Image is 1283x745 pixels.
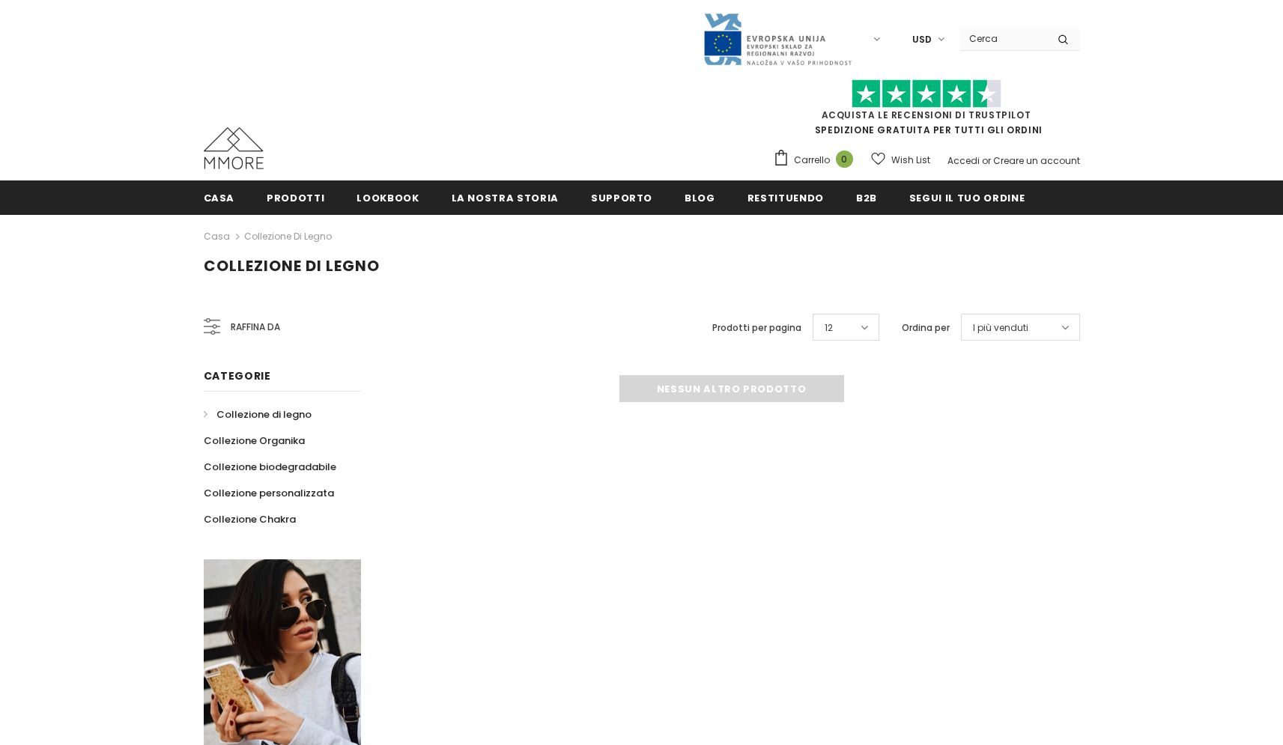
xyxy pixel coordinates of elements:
span: or [982,154,991,167]
span: Raffina da [231,319,280,335]
a: Restituendo [747,180,824,214]
a: Casa [204,228,230,246]
span: Wish List [891,153,930,168]
a: Collezione personalizzata [204,480,334,506]
label: Ordina per [902,320,950,335]
a: Javni Razpis [703,32,852,45]
span: 0 [836,150,853,168]
a: Lookbook [357,180,419,214]
span: Casa [204,191,235,205]
span: Collezione di legno [204,255,380,276]
a: Creare un account [993,154,1080,167]
span: SPEDIZIONE GRATUITA PER TUTTI GLI ORDINI [773,86,1080,136]
a: Wish List [871,147,930,173]
a: Acquista le recensioni di TrustPilot [822,109,1031,121]
a: Collezione Chakra [204,506,296,532]
img: Casi MMORE [204,127,264,169]
a: Collezione di legno [204,401,312,428]
span: Collezione biodegradabile [204,460,336,474]
span: Restituendo [747,191,824,205]
a: Collezione di legno [244,230,332,243]
img: Fidati di Pilot Stars [852,79,1001,109]
label: Prodotti per pagina [712,320,801,335]
span: Collezione Organika [204,434,305,448]
span: Collezione Chakra [204,512,296,526]
span: B2B [856,191,877,205]
a: Blog [685,180,715,214]
a: Prodotti [267,180,324,214]
a: B2B [856,180,877,214]
a: Collezione biodegradabile [204,454,336,480]
a: Segui il tuo ordine [909,180,1025,214]
span: Prodotti [267,191,324,205]
span: La nostra storia [452,191,559,205]
span: 12 [825,320,833,335]
img: Javni Razpis [703,12,852,67]
input: Search Site [960,28,1046,49]
span: Blog [685,191,715,205]
span: I più venduti [973,320,1028,335]
span: Categorie [204,368,271,383]
a: Casa [204,180,235,214]
span: Collezione di legno [216,407,312,422]
span: Carrello [794,153,830,168]
a: Accedi [947,154,980,167]
a: Carrello 0 [773,149,861,171]
span: Segui il tuo ordine [909,191,1025,205]
span: supporto [591,191,652,205]
span: Collezione personalizzata [204,486,334,500]
span: USD [912,32,932,47]
a: Collezione Organika [204,428,305,454]
span: Lookbook [357,191,419,205]
a: La nostra storia [452,180,559,214]
a: supporto [591,180,652,214]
